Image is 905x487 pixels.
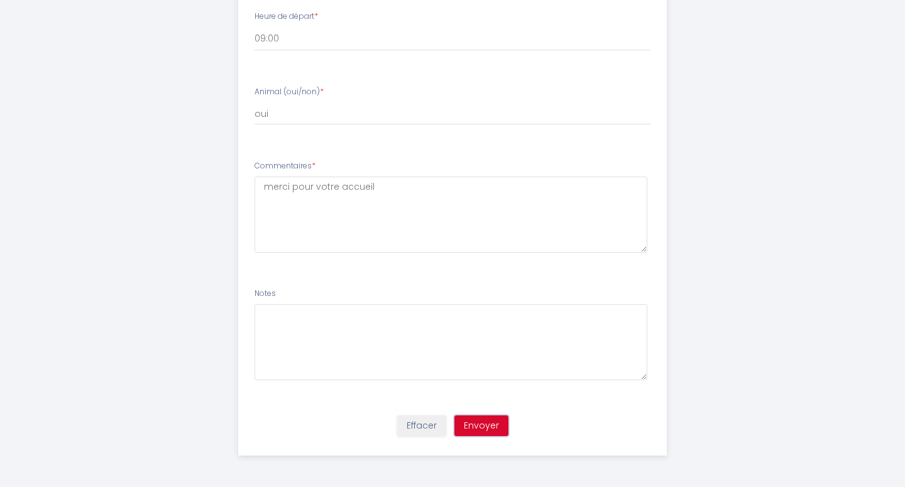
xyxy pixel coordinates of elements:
label: Commentaires [255,160,315,172]
button: Envoyer [454,415,508,437]
button: Effacer [397,415,446,437]
label: Animal (oui/non) [255,86,324,98]
label: Heure de départ [255,11,318,23]
label: Notes [255,288,276,300]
